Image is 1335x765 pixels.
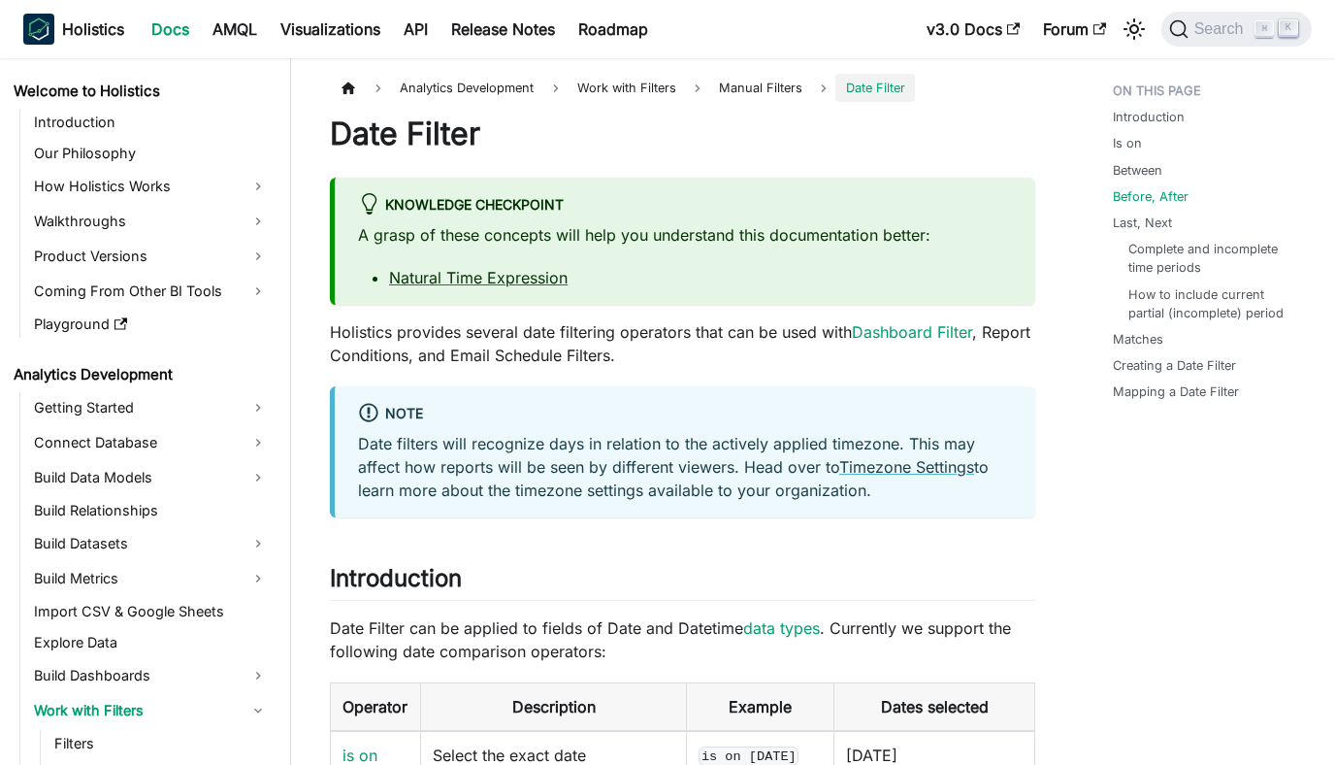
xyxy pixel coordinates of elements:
th: Operator [331,682,421,731]
a: Complete and incomplete time periods [1128,240,1296,277]
a: Dashboard Filter [852,322,972,342]
span: Analytics Development [390,74,543,102]
a: Welcome to Holistics [8,78,274,105]
a: Natural Time Expression [389,268,568,287]
a: Product Versions [28,241,274,272]
nav: Breadcrumbs [330,74,1035,102]
kbd: K [1279,19,1298,37]
a: Before, After [1113,187,1188,206]
a: data types [743,618,820,638]
a: Build Data Models [28,462,274,493]
a: Walkthroughs [28,206,274,237]
h2: Introduction [330,564,1035,601]
a: Our Philosophy [28,140,274,167]
a: Forum [1031,14,1118,45]
a: Between [1113,161,1162,180]
p: Date filters will recognize days in relation to the actively applied timezone. This may affect ho... [358,432,1012,502]
a: Last, Next [1113,214,1172,232]
b: Holistics [62,17,124,41]
a: How to include current partial (incomplete) period [1128,285,1296,322]
a: Build Relationships [28,497,274,524]
a: API [392,14,440,45]
p: A grasp of these concepts will help you understand this documentation better: [358,223,1012,247]
a: HolisticsHolistics [23,14,124,45]
span: Date Filter [835,74,914,102]
a: Playground [28,311,274,338]
a: Coming From Other BI Tools [28,276,274,307]
a: Import CSV & Google Sheets [28,598,274,625]
a: Getting Started [28,392,274,423]
a: v3.0 Docs [915,14,1031,45]
a: Visualizations [269,14,392,45]
div: Knowledge Checkpoint [358,193,1012,218]
a: Docs [140,14,201,45]
a: Release Notes [440,14,567,45]
div: Note [358,402,1012,427]
a: Connect Database [28,427,274,458]
span: Search [1188,20,1255,38]
th: Dates selected [834,682,1035,731]
p: Holistics provides several date filtering operators that can be used with , Report Conditions, an... [330,320,1035,367]
a: Build Metrics [28,563,274,594]
a: Is on [1113,134,1142,152]
a: Introduction [28,109,274,136]
a: How Holistics Works [28,171,274,202]
a: is on [342,746,377,765]
a: Creating a Date Filter [1113,356,1236,375]
a: Matches [1113,330,1163,349]
h1: Date Filter [330,115,1035,153]
a: AMQL [201,14,269,45]
button: Search (Command+K) [1161,12,1312,47]
img: Holistics [23,14,54,45]
a: Roadmap [567,14,660,45]
p: Date Filter can be applied to fields of Date and Datetime . Currently we support the following da... [330,616,1035,663]
span: Manual Filters [709,74,812,102]
a: Build Datasets [28,528,274,559]
th: Example [687,682,834,731]
a: Filters [49,730,274,757]
a: Analytics Development [8,361,274,388]
kbd: ⌘ [1254,20,1274,38]
a: Introduction [1113,108,1185,126]
a: Home page [330,74,367,102]
a: Build Dashboards [28,660,274,691]
a: Explore Data [28,629,274,656]
button: Switch between dark and light mode (currently light mode) [1119,14,1150,45]
a: Timezone Settings [839,457,974,477]
th: Description [420,682,687,731]
span: Work with Filters [568,74,686,102]
a: Mapping a Date Filter [1113,382,1239,401]
a: Work with Filters [28,695,274,726]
